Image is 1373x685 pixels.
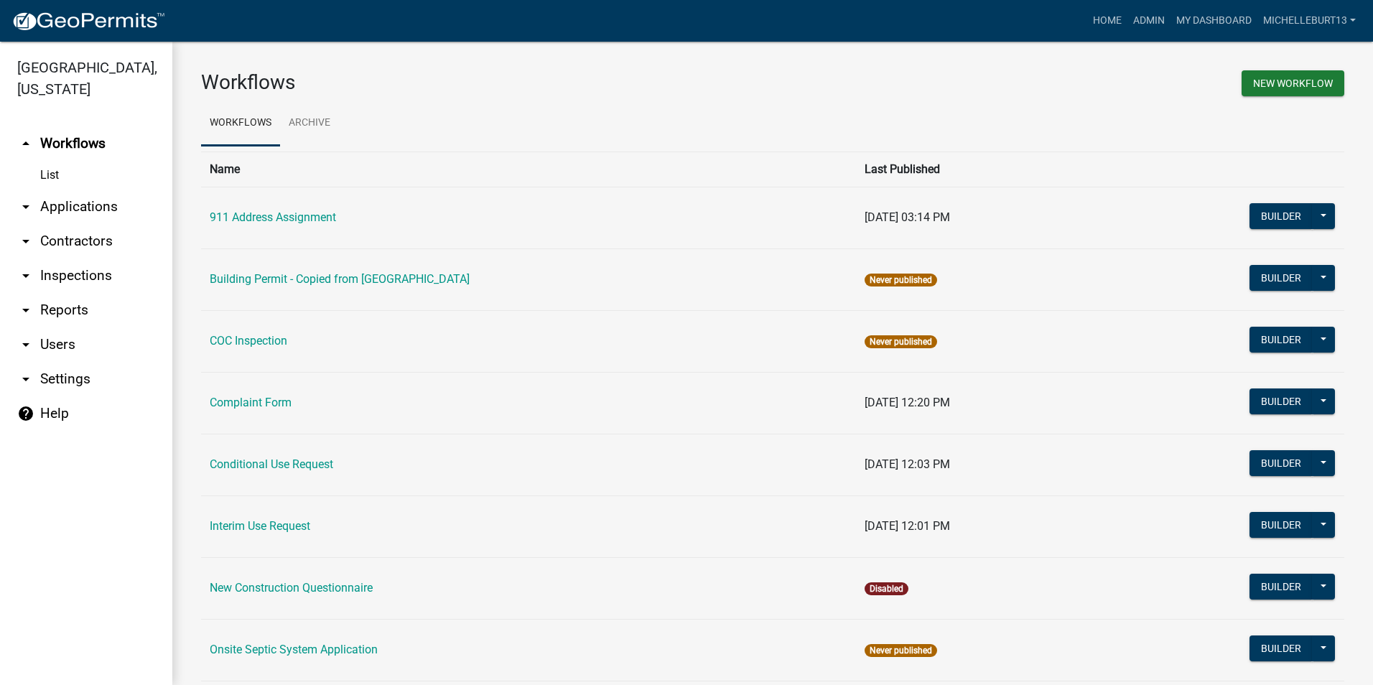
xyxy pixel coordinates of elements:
[1257,7,1362,34] a: michelleburt13
[865,210,950,224] span: [DATE] 03:14 PM
[865,519,950,533] span: [DATE] 12:01 PM
[201,101,280,146] a: Workflows
[1127,7,1170,34] a: Admin
[210,334,287,348] a: COC Inspection
[865,457,950,471] span: [DATE] 12:03 PM
[865,274,937,286] span: Never published
[865,396,950,409] span: [DATE] 12:20 PM
[201,70,762,95] h3: Workflows
[210,519,310,533] a: Interim Use Request
[17,198,34,215] i: arrow_drop_down
[210,581,373,595] a: New Construction Questionnaire
[1249,388,1313,414] button: Builder
[210,643,378,656] a: Onsite Septic System Application
[17,336,34,353] i: arrow_drop_down
[865,335,937,348] span: Never published
[1249,265,1313,291] button: Builder
[17,233,34,250] i: arrow_drop_down
[1249,574,1313,600] button: Builder
[17,302,34,319] i: arrow_drop_down
[17,405,34,422] i: help
[1249,450,1313,476] button: Builder
[210,457,333,471] a: Conditional Use Request
[210,272,470,286] a: Building Permit - Copied from [GEOGRAPHIC_DATA]
[280,101,339,146] a: Archive
[865,644,937,657] span: Never published
[856,152,1099,187] th: Last Published
[1087,7,1127,34] a: Home
[17,135,34,152] i: arrow_drop_up
[1249,512,1313,538] button: Builder
[17,371,34,388] i: arrow_drop_down
[201,152,856,187] th: Name
[1249,327,1313,353] button: Builder
[17,267,34,284] i: arrow_drop_down
[1249,635,1313,661] button: Builder
[1249,203,1313,229] button: Builder
[1170,7,1257,34] a: My Dashboard
[210,210,336,224] a: 911 Address Assignment
[865,582,908,595] span: Disabled
[210,396,292,409] a: Complaint Form
[1242,70,1344,96] button: New Workflow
